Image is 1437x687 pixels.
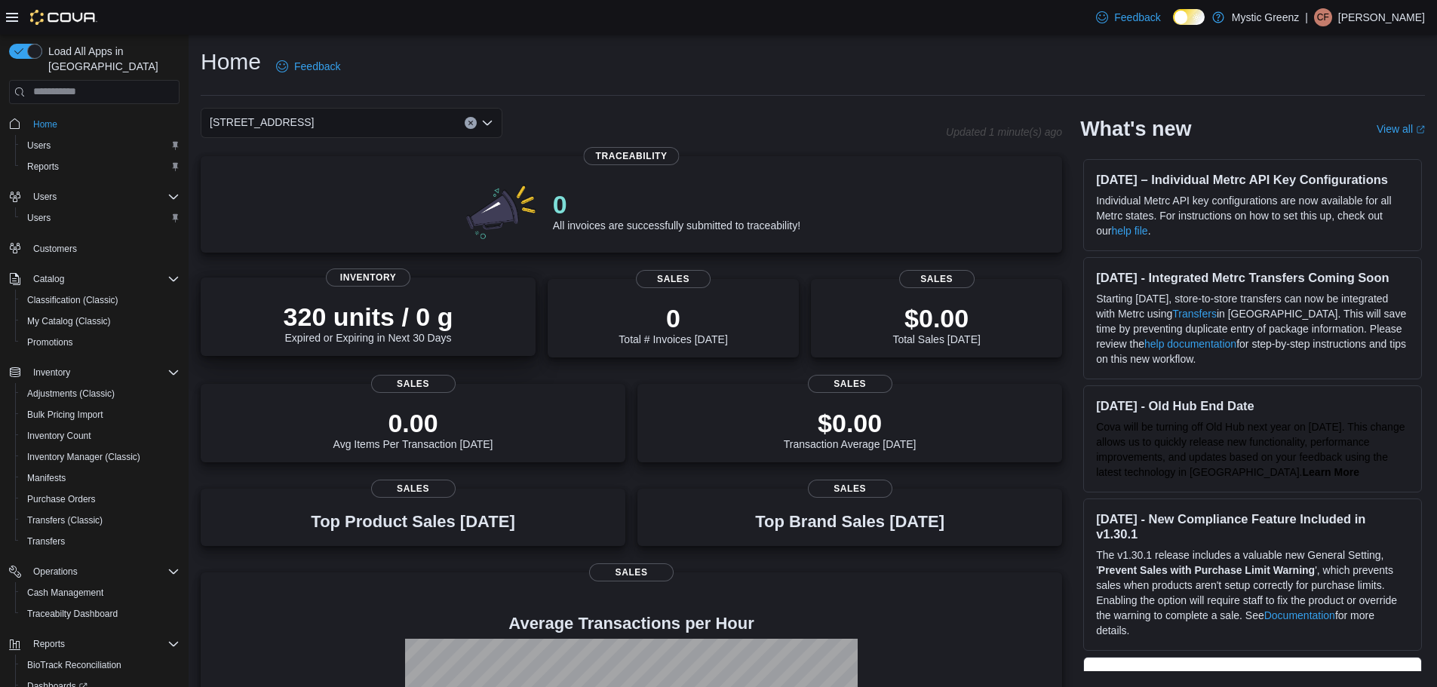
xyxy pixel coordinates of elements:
[27,472,66,484] span: Manifests
[892,303,980,345] div: Total Sales [DATE]
[15,510,186,531] button: Transfers (Classic)
[42,44,180,74] span: Load All Apps in [GEOGRAPHIC_DATA]
[21,605,124,623] a: Traceabilty Dashboard
[30,10,97,25] img: Cova
[1096,270,1409,285] h3: [DATE] - Integrated Metrc Transfers Coming Soon
[1096,547,1409,638] p: The v1.30.1 release includes a valuable new General Setting, ' ', which prevents sales when produ...
[27,635,71,653] button: Reports
[27,115,63,133] a: Home
[1317,8,1329,26] span: CF
[1098,564,1315,576] strong: Prevent Sales with Purchase Limit Warning
[619,303,727,333] p: 0
[21,406,180,424] span: Bulk Pricing Import
[21,448,180,466] span: Inventory Manager (Classic)
[27,188,63,206] button: Users
[15,311,186,332] button: My Catalog (Classic)
[21,469,72,487] a: Manifests
[213,615,1050,633] h4: Average Transactions per Hour
[462,180,541,241] img: 0
[755,513,944,531] h3: Top Brand Sales [DATE]
[201,47,261,77] h1: Home
[481,117,493,129] button: Open list of options
[33,367,70,379] span: Inventory
[21,490,102,508] a: Purchase Orders
[27,270,70,288] button: Catalog
[619,303,727,345] div: Total # Invoices [DATE]
[27,336,73,348] span: Promotions
[15,383,186,404] button: Adjustments (Classic)
[33,243,77,255] span: Customers
[21,532,71,551] a: Transfers
[21,291,180,309] span: Classification (Classic)
[15,531,186,552] button: Transfers
[784,408,917,450] div: Transaction Average [DATE]
[589,563,674,581] span: Sales
[15,135,186,156] button: Users
[21,427,97,445] a: Inventory Count
[1173,25,1174,26] span: Dark Mode
[3,362,186,383] button: Inventory
[21,469,180,487] span: Manifests
[27,161,59,173] span: Reports
[27,363,76,382] button: Inventory
[3,238,186,259] button: Customers
[636,270,711,288] span: Sales
[553,189,800,232] div: All invoices are successfully submitted to traceability!
[1303,466,1359,478] a: Learn More
[21,584,109,602] a: Cash Management
[15,207,186,228] button: Users
[311,513,514,531] h3: Top Product Sales [DATE]
[1173,9,1205,25] input: Dark Mode
[27,212,51,224] span: Users
[15,489,186,510] button: Purchase Orders
[21,385,180,403] span: Adjustments (Classic)
[27,294,118,306] span: Classification (Classic)
[946,126,1062,138] p: Updated 1 minute(s) ago
[27,270,180,288] span: Catalog
[33,273,64,285] span: Catalog
[27,240,83,258] a: Customers
[33,566,78,578] span: Operations
[27,409,103,421] span: Bulk Pricing Import
[21,312,180,330] span: My Catalog (Classic)
[21,291,124,309] a: Classification (Classic)
[1377,123,1425,135] a: View allExternal link
[1114,10,1160,25] span: Feedback
[1080,117,1191,141] h2: What's new
[21,312,117,330] a: My Catalog (Classic)
[27,388,115,400] span: Adjustments (Classic)
[27,608,118,620] span: Traceabilty Dashboard
[3,186,186,207] button: Users
[21,511,109,529] a: Transfers (Classic)
[1144,338,1236,350] a: help documentation
[333,408,493,438] p: 0.00
[326,268,410,287] span: Inventory
[333,408,493,450] div: Avg Items Per Transaction [DATE]
[1314,8,1332,26] div: Christine Flanagan
[15,446,186,468] button: Inventory Manager (Classic)
[21,490,180,508] span: Purchase Orders
[294,59,340,74] span: Feedback
[15,425,186,446] button: Inventory Count
[899,270,975,288] span: Sales
[21,656,180,674] span: BioTrack Reconciliation
[27,535,65,547] span: Transfers
[3,113,186,135] button: Home
[892,303,980,333] p: $0.00
[15,156,186,177] button: Reports
[21,333,79,351] a: Promotions
[21,136,57,155] a: Users
[270,51,346,81] a: Feedback
[371,375,456,393] span: Sales
[15,404,186,425] button: Bulk Pricing Import
[27,635,180,653] span: Reports
[33,638,65,650] span: Reports
[27,363,180,382] span: Inventory
[21,136,180,155] span: Users
[27,315,111,327] span: My Catalog (Classic)
[3,633,186,655] button: Reports
[15,655,186,676] button: BioTrack Reconciliation
[371,480,456,498] span: Sales
[21,656,127,674] a: BioTrack Reconciliation
[1096,398,1409,413] h3: [DATE] - Old Hub End Date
